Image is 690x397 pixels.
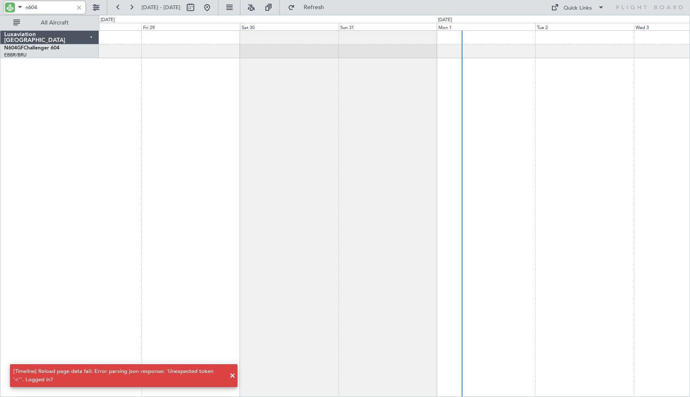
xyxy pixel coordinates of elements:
[438,17,452,24] div: [DATE]
[101,17,115,24] div: [DATE]
[141,23,240,30] div: Fri 29
[240,23,339,30] div: Sat 30
[4,46,59,51] a: N604GFChallenger 604
[564,4,592,12] div: Quick Links
[4,46,24,51] span: N604GF
[437,23,535,30] div: Mon 1
[339,23,437,30] div: Sun 31
[547,1,608,14] button: Quick Links
[297,5,331,10] span: Refresh
[141,4,181,11] span: [DATE] - [DATE]
[9,16,90,29] button: All Aircraft
[535,23,634,30] div: Tue 2
[25,1,73,14] input: A/C (Reg. or Type)
[13,368,225,384] div: [Timeline] Reload page data fail: Error parsing json response: 'Unexpected token '<''. Logged in?
[284,1,334,14] button: Refresh
[22,20,88,26] span: All Aircraft
[4,52,27,58] a: EBBR/BRU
